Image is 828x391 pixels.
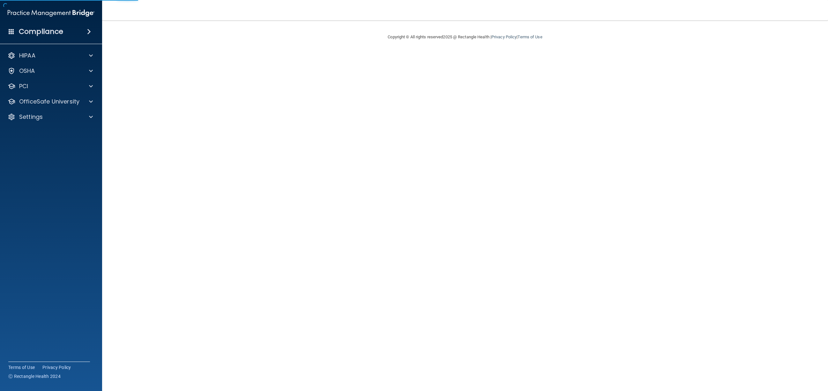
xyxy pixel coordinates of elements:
a: PCI [8,82,93,90]
a: Terms of Use [518,34,542,39]
p: OfficeSafe University [19,98,79,105]
h4: Compliance [19,27,63,36]
a: OfficeSafe University [8,98,93,105]
a: Privacy Policy [42,364,71,371]
a: Settings [8,113,93,121]
a: Terms of Use [8,364,35,371]
span: Ⓒ Rectangle Health 2024 [8,373,61,379]
p: HIPAA [19,52,35,59]
a: Privacy Policy [491,34,517,39]
a: OSHA [8,67,93,75]
p: OSHA [19,67,35,75]
img: PMB logo [8,7,94,19]
a: HIPAA [8,52,93,59]
p: Settings [19,113,43,121]
div: Copyright © All rights reserved 2025 @ Rectangle Health | | [349,27,582,47]
p: PCI [19,82,28,90]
